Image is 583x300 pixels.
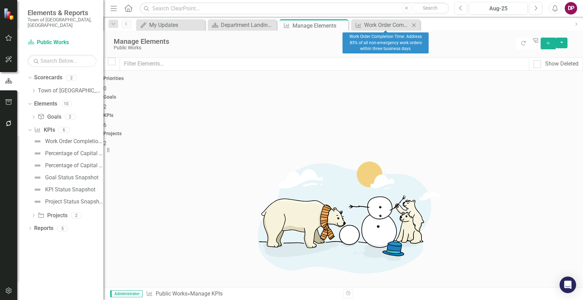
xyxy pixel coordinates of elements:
[221,21,275,29] div: Department Landing Page
[33,198,42,206] img: Not Defined
[45,174,99,181] div: Goal Status Snapshot
[364,21,410,29] div: Work Order Completion Time: Address 85% of all non-emergency work orders within three business days.
[33,173,42,182] img: Not Defined
[33,161,42,170] img: Not Defined
[45,187,95,193] div: KPI Status Snapshot
[28,9,96,17] span: Elements & Reports
[138,21,203,29] a: My Updates
[32,160,103,171] a: Percentage of Capital Projects Completed on Time: Complete 95% of Public Works projects on time (...
[114,45,513,50] div: Public Works
[45,138,103,144] div: Work Order Completion Time: Address 85% of all non-emergency work orders within three business days.
[45,162,103,169] div: Percentage of Capital Projects Completed on Time: Complete 95% of Public Works projects on time (...
[61,101,72,107] div: 10
[34,126,55,134] a: KPIs
[34,224,53,232] a: Reports
[103,131,583,136] h4: Projects
[32,196,103,207] a: Project Status Snapshot
[34,100,57,108] a: Elements
[45,199,103,205] div: Project Status Snapshot
[120,57,529,71] input: Filter Elements...
[110,290,143,297] span: Administrator
[240,148,447,286] img: Getting started
[38,113,61,121] a: Goals
[545,60,579,68] div: Show Deleted
[469,2,528,14] button: Aug-25
[353,21,410,29] a: Work Order Completion Time: Address 85% of all non-emergency work orders within three business days.
[34,74,62,82] a: Scorecards
[38,87,103,95] a: Town of [GEOGRAPHIC_DATA]
[65,114,76,120] div: 2
[71,212,82,218] div: 2
[33,186,42,194] img: Not Defined
[3,8,16,20] img: ClearPoint Strategy
[140,2,449,14] input: Search ClearPoint...
[103,76,583,81] h4: Priorities
[32,172,99,183] a: Goal Status Snapshot
[209,21,275,29] a: Department Landing Page
[66,75,77,81] div: 2
[472,4,525,13] div: Aug-25
[33,137,42,146] img: Not Defined
[342,32,429,53] div: Work Order Completion Time: Address 85% of all non-emergency work orders within three business days.
[149,21,203,29] div: My Updates
[423,5,438,11] span: Search
[38,212,67,220] a: Projects
[565,2,577,14] button: DP
[413,3,448,13] button: Search
[57,226,68,231] div: 5
[560,277,576,293] div: Open Intercom Messenger
[103,94,583,100] h4: Goals
[59,127,70,133] div: 6
[114,38,513,45] div: Manage Elements
[28,17,96,28] small: Town of [GEOGRAPHIC_DATA], [GEOGRAPHIC_DATA]
[28,55,96,67] input: Search Below...
[45,150,103,157] div: Percentage of Capital Projects Completed on Time: Complete 95% of Public Works projects on time (...
[32,136,103,147] a: Work Order Completion Time: Address 85% of all non-emergency work orders within three business days.
[156,290,187,297] a: Public Works
[28,39,96,47] a: Public Works
[146,290,338,298] div: » Manage KPIs
[103,113,583,118] h4: KPIs
[32,184,95,195] a: KPI Status Snapshot
[33,149,42,158] img: Not Defined
[32,148,103,159] a: Percentage of Capital Projects Completed on Time: Complete 95% of Public Works projects on time (...
[293,21,347,30] div: Manage Elements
